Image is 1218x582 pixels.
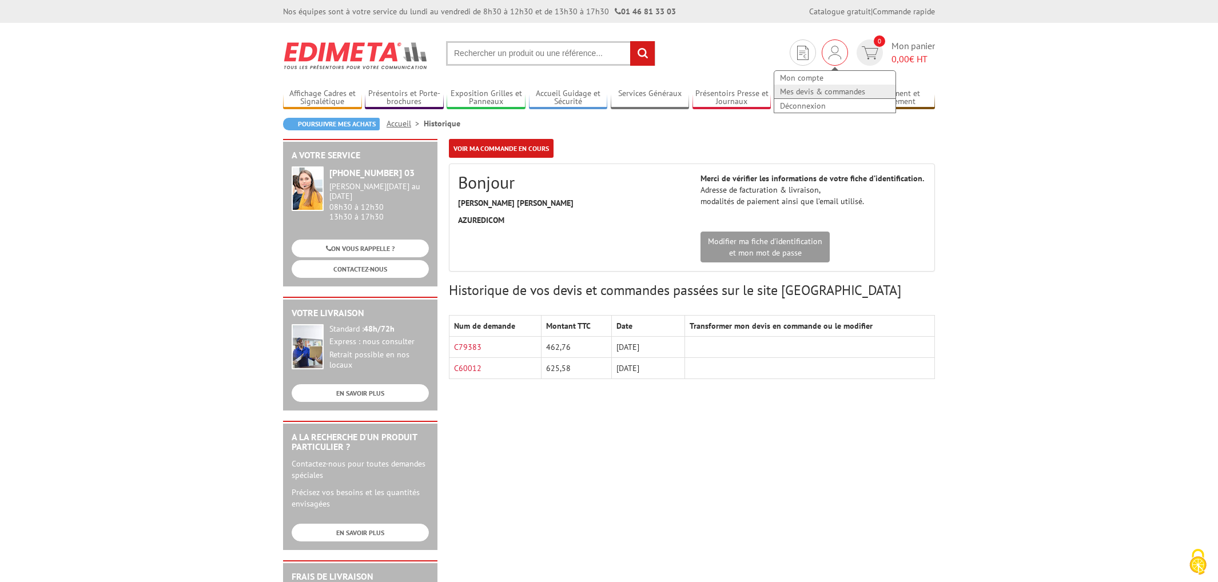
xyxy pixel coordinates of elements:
a: Mes devis & commandes [774,85,895,98]
button: Cookies (fenêtre modale) [1178,543,1218,582]
img: widget-service.jpg [292,166,324,211]
a: Accueil Guidage et Sécurité [529,89,608,107]
a: Exposition Grilles et Panneaux [447,89,526,107]
td: [DATE] [612,358,684,379]
img: Edimeta [283,34,429,77]
img: Cookies (fenêtre modale) [1184,548,1212,576]
th: Date [612,316,684,337]
a: Accueil [387,118,424,129]
a: Déconnexion [774,99,895,113]
a: EN SAVOIR PLUS [292,384,429,402]
input: rechercher [630,41,655,66]
a: C60012 [454,363,481,373]
strong: AZUREDICOM [458,215,504,225]
div: Mon compte Mes devis & commandes Déconnexion [822,39,848,66]
strong: Merci de vérifier les informations de votre fiche d’identification. [700,173,924,184]
a: Présentoirs et Porte-brochures [365,89,444,107]
div: Express : nous consulter [329,337,429,347]
a: ON VOUS RAPPELLE ? [292,240,429,257]
span: 0 [874,35,885,47]
th: Montant TTC [541,316,611,337]
p: Précisez vos besoins et les quantités envisagées [292,487,429,509]
li: Historique [424,118,460,129]
h2: A votre service [292,150,429,161]
a: Affichage Cadres et Signalétique [283,89,362,107]
div: 08h30 à 12h30 13h30 à 17h30 [329,182,429,221]
a: devis rapide 0 Mon panier 0,00€ HT [854,39,935,66]
th: Num de demande [449,316,542,337]
span: € HT [891,53,935,66]
a: Poursuivre mes achats [283,118,380,130]
strong: 48h/72h [364,324,395,334]
div: | [809,6,935,17]
span: Mon panier [891,39,935,66]
span: 0,00 [891,53,909,65]
h2: Bonjour [458,173,683,192]
img: devis rapide [797,46,809,60]
img: devis rapide [829,46,841,59]
strong: [PHONE_NUMBER] 03 [329,167,415,178]
a: Mon compte [774,71,895,85]
a: Présentoirs Presse et Journaux [692,89,771,107]
div: [PERSON_NAME][DATE] au [DATE] [329,182,429,201]
h2: Votre livraison [292,308,429,318]
strong: 01 46 81 33 03 [615,6,676,17]
a: EN SAVOIR PLUS [292,524,429,541]
a: Catalogue gratuit [809,6,871,17]
a: Voir ma commande en cours [449,139,554,158]
a: Modifier ma fiche d'identificationet mon mot de passe [700,232,830,262]
p: Contactez-nous pour toutes demandes spéciales [292,458,429,481]
strong: [PERSON_NAME] [PERSON_NAME] [458,198,574,208]
p: Adresse de facturation & livraison, modalités de paiement ainsi que l’email utilisé. [700,173,926,207]
h2: Frais de Livraison [292,572,429,582]
th: Transformer mon devis en commande ou le modifier [684,316,934,337]
h2: A la recherche d'un produit particulier ? [292,432,429,452]
img: widget-livraison.jpg [292,324,324,369]
td: [DATE] [612,337,684,358]
td: 462,76 [541,337,611,358]
a: Commande rapide [873,6,935,17]
a: Services Généraux [611,89,690,107]
input: Rechercher un produit ou une référence... [446,41,655,66]
img: devis rapide [862,46,878,59]
h3: Historique de vos devis et commandes passées sur le site [GEOGRAPHIC_DATA] [449,283,935,298]
div: Retrait possible en nos locaux [329,350,429,370]
td: 625,58 [541,358,611,379]
div: Nos équipes sont à votre service du lundi au vendredi de 8h30 à 12h30 et de 13h30 à 17h30 [283,6,676,17]
a: CONTACTEZ-NOUS [292,260,429,278]
div: Standard : [329,324,429,334]
a: C79383 [454,342,481,352]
